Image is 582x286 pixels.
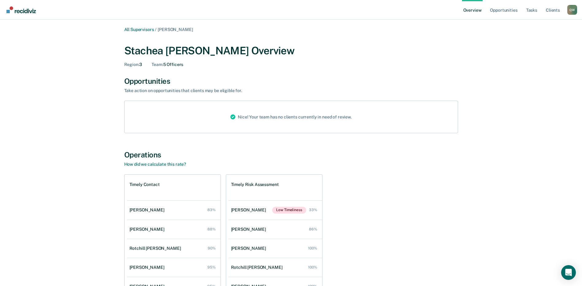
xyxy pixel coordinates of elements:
div: [PERSON_NAME] [129,207,167,213]
a: All Supervisors [124,27,154,32]
div: 100% [308,265,317,269]
div: 86% [309,227,317,231]
div: [PERSON_NAME] [129,265,167,270]
a: [PERSON_NAME] 95% [127,259,221,276]
div: Rotchill [PERSON_NAME] [129,246,183,251]
div: [PERSON_NAME] [129,227,167,232]
div: Operations [124,150,458,159]
h1: Timely Risk Assessment [231,182,279,187]
a: Rotchill [PERSON_NAME] 90% [127,240,221,257]
div: Nice! Your team has no clients currently in need of review. [225,101,357,133]
span: / [154,27,158,32]
a: [PERSON_NAME] 100% [229,240,322,257]
div: 3 [124,62,142,67]
div: 5 Officers [152,62,183,67]
div: [PERSON_NAME] [231,227,268,232]
div: Stachea [PERSON_NAME] Overview [124,44,458,57]
img: Recidiviz [6,6,36,13]
a: Rotchill [PERSON_NAME] 100% [229,259,322,276]
div: 83% [207,208,216,212]
a: [PERSON_NAME]Low Timeliness 33% [229,201,322,220]
div: 95% [207,265,216,269]
a: [PERSON_NAME] 88% [127,221,221,238]
div: 88% [207,227,216,231]
div: Q W [567,5,577,15]
div: Rotchill [PERSON_NAME] [231,265,285,270]
button: Profile dropdown button [567,5,577,15]
a: [PERSON_NAME] 86% [229,221,322,238]
a: [PERSON_NAME] 83% [127,201,221,219]
div: Open Intercom Messenger [561,265,576,280]
div: Opportunities [124,77,458,86]
div: Take action on opportunities that clients may be eligible for. [124,88,339,93]
div: [PERSON_NAME] [231,246,268,251]
a: How did we calculate this rate? [124,162,186,167]
div: [PERSON_NAME] [231,207,268,213]
div: 33% [309,208,317,212]
div: 90% [208,246,216,250]
span: Low Timeliness [272,207,306,214]
span: Region : [124,62,139,67]
span: [PERSON_NAME] [158,27,193,32]
h1: Timely Contact [129,182,160,187]
span: Team : [152,62,163,67]
div: 100% [308,246,317,250]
